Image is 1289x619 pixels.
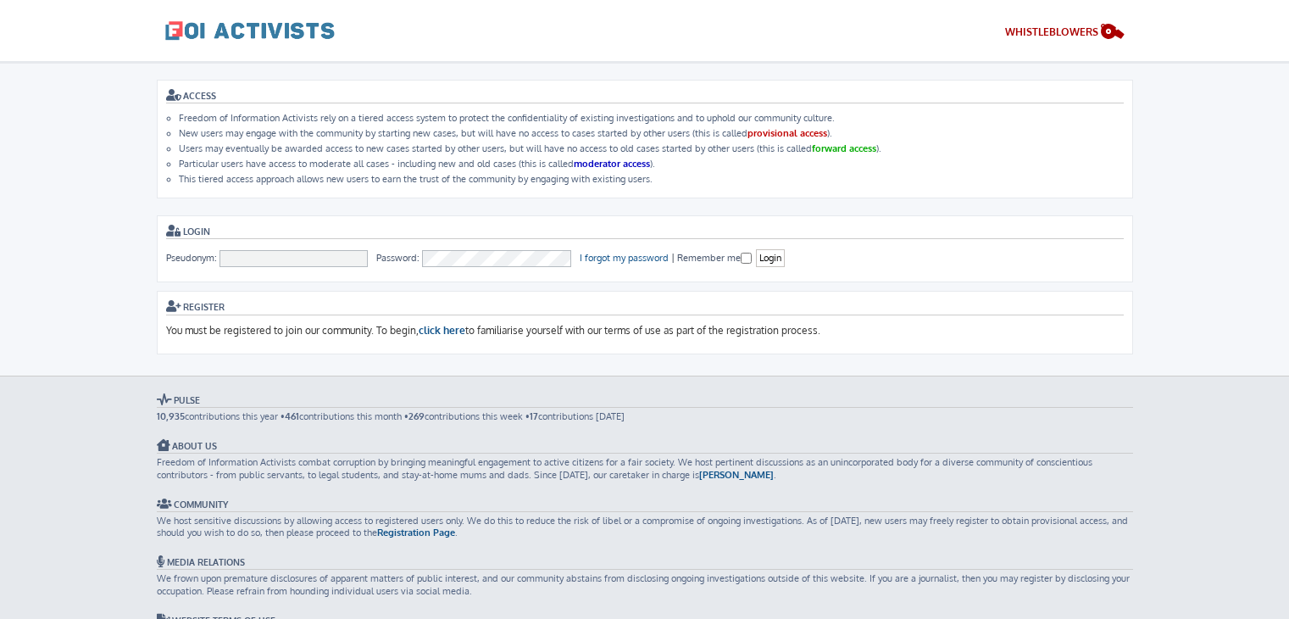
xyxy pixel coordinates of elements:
h3: Community [157,498,1133,512]
a: FOI Activists [165,8,335,53]
strong: moderator access [574,158,650,170]
span: | [671,252,675,264]
h3: About Us [157,439,1133,454]
p: We frown upon premature disclosures of apparent matters of public interest, and our community abs... [157,572,1133,597]
input: Remember me [741,253,752,264]
strong: 461 [285,410,299,422]
h3: Login [166,225,1124,239]
a: [PERSON_NAME] [699,469,774,481]
strong: 10,935 [157,410,185,422]
span: WHISTLEBLOWERS [1005,25,1098,38]
strong: provisional access [747,127,827,139]
input: Login [756,249,785,267]
p: contributions this year • contributions this month • contributions this week • contributions [DATE] [157,410,1133,422]
a: Whistleblowers [1005,22,1125,45]
p: We host sensitive discussions by allowing access to registered users only. We do this to reduce t... [157,515,1133,539]
h3: Pulse [157,393,1133,408]
input: Password: [422,250,571,267]
a: click here [419,324,465,338]
span: Pseudonym: [166,252,217,264]
li: This tiered access approach allows new users to earn the trust of the community by engaging with ... [179,173,1124,185]
li: Particular users have access to moderate all cases - including new and old cases (this is called ). [179,158,1124,170]
input: Pseudonym: [219,250,369,267]
li: Users may eventually be awarded access to new cases started by other users, but will have no acce... [179,142,1124,154]
li: Freedom of Information Activists rely on a tiered access system to protect the confidentiality of... [179,112,1124,124]
a: Registration Page [377,527,455,538]
strong: forward access [812,142,876,154]
span: Password: [376,252,419,264]
a: I forgot my password [580,252,669,264]
label: Remember me [677,252,753,264]
strong: 269 [408,410,425,422]
p: You must be registered to join our community. To begin, to familiarise yourself with our terms of... [166,324,1124,338]
h3: Register [166,300,1124,315]
strong: 17 [530,410,538,422]
li: New users may engage with the community by starting new cases, but will have no access to cases s... [179,127,1124,139]
h3: Media Relations [157,555,1133,570]
h3: ACCESS [166,89,1124,103]
p: Freedom of Information Activists combat corruption by bringing meaningful engagement to active ci... [157,456,1133,481]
